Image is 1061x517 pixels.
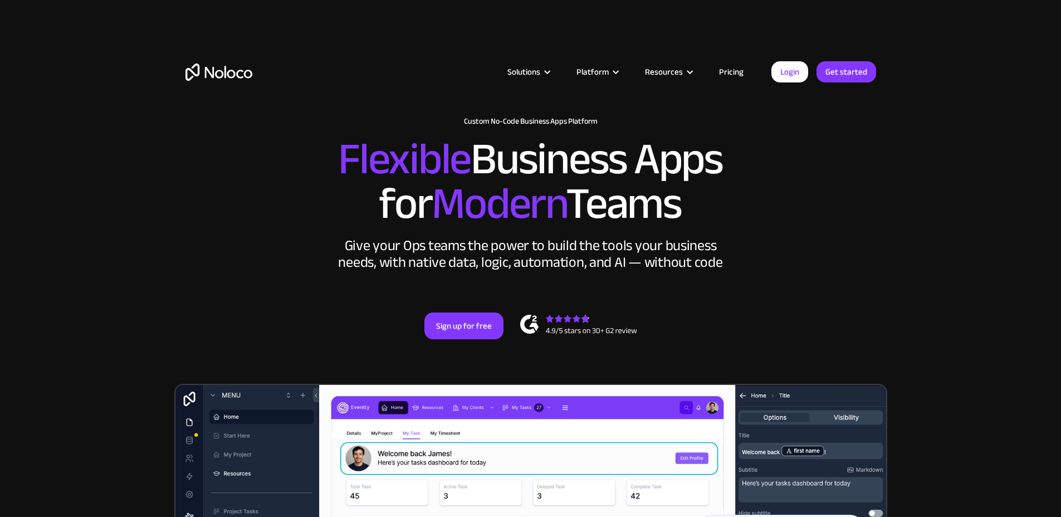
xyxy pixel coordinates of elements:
a: Pricing [705,65,757,79]
div: Platform [576,65,609,79]
a: Get started [816,61,876,82]
div: Platform [563,65,631,79]
div: Resources [631,65,705,79]
span: Modern [432,162,566,245]
a: home [185,64,252,81]
div: Resources [645,65,683,79]
div: Solutions [493,65,563,79]
a: Sign up for free [424,313,503,339]
div: Solutions [507,65,540,79]
div: Give your Ops teams the power to build the tools your business needs, with native data, logic, au... [336,237,726,271]
a: Login [771,61,808,82]
span: Flexible [338,118,471,201]
h2: Business Apps for Teams [185,137,876,226]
